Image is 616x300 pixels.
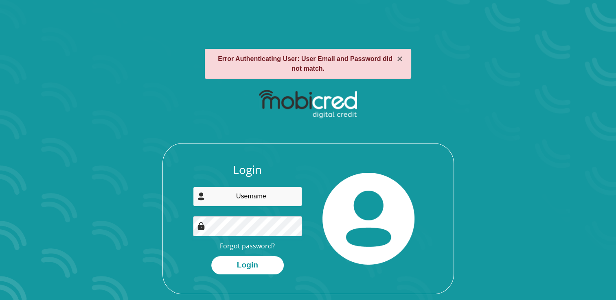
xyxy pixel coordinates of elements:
[197,222,205,230] img: Image
[220,241,275,250] a: Forgot password?
[397,54,403,64] button: ×
[218,55,392,72] strong: Error Authenticating User: User Email and Password did not match.
[259,90,357,119] img: mobicred logo
[211,256,284,274] button: Login
[193,163,302,177] h3: Login
[193,187,302,207] input: Username
[197,192,205,200] img: user-icon image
